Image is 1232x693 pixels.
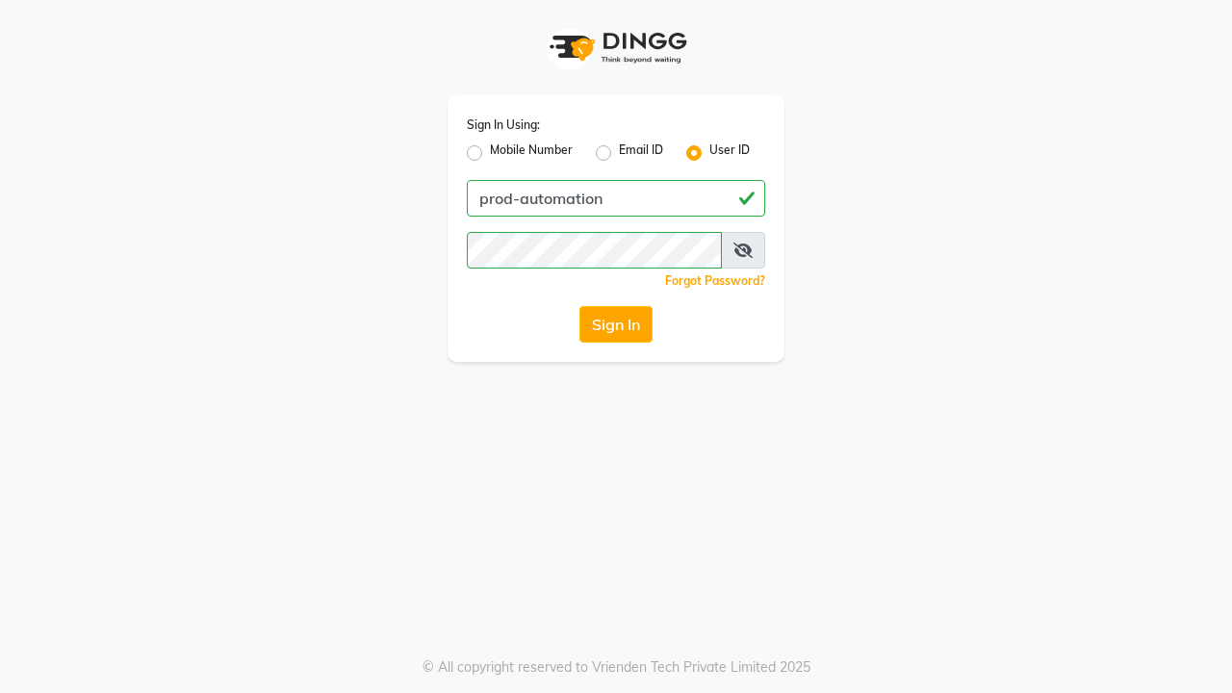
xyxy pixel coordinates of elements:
[467,180,765,217] input: Username
[467,232,722,269] input: Username
[619,141,663,165] label: Email ID
[579,306,653,343] button: Sign In
[539,19,693,76] img: logo1.svg
[709,141,750,165] label: User ID
[665,273,765,288] a: Forgot Password?
[490,141,573,165] label: Mobile Number
[467,116,540,134] label: Sign In Using:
